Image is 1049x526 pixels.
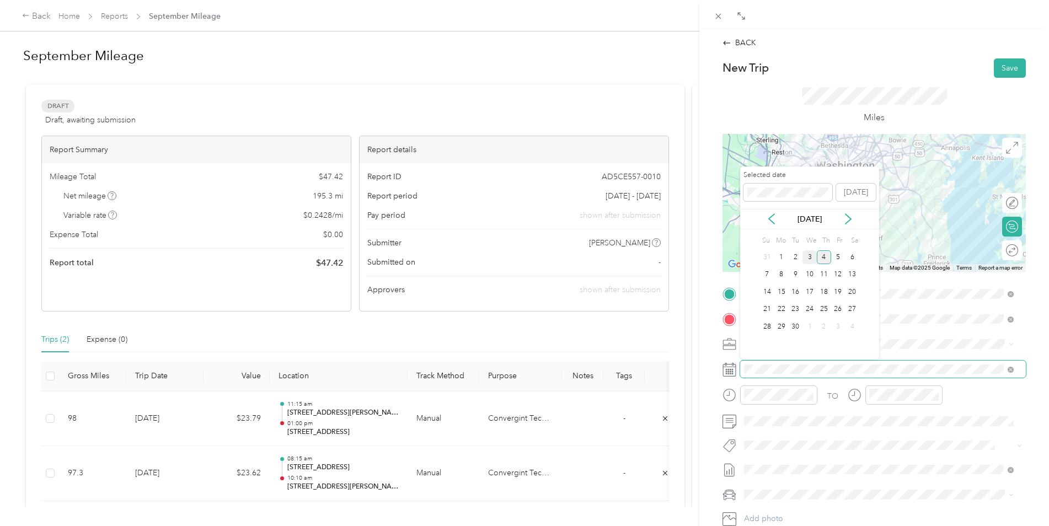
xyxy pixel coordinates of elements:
div: 27 [845,303,859,316]
div: Th [821,233,831,249]
div: Sa [849,233,859,249]
p: [DATE] [786,213,833,225]
div: Tu [790,233,800,249]
div: 20 [845,285,859,299]
div: 4 [817,250,831,264]
a: Report a map error [978,265,1023,271]
div: 29 [774,320,789,334]
button: Save [994,58,1026,78]
p: New Trip [722,60,769,76]
div: 23 [788,303,802,316]
div: 26 [831,303,845,316]
div: 31 [760,250,774,264]
p: Miles [864,111,885,125]
div: 8 [774,268,789,282]
div: 13 [845,268,859,282]
div: 10 [802,268,817,282]
div: 3 [831,320,845,334]
div: 22 [774,303,789,316]
button: [DATE] [836,184,876,201]
div: 1 [802,320,817,334]
div: 30 [788,320,802,334]
div: 9 [788,268,802,282]
a: Terms (opens in new tab) [956,265,972,271]
div: 12 [831,268,845,282]
div: 11 [817,268,831,282]
div: 28 [760,320,774,334]
div: 4 [845,320,859,334]
img: Google [725,257,762,272]
span: Map data ©2025 Google [890,265,950,271]
iframe: Everlance-gr Chat Button Frame [987,464,1049,526]
label: Selected date [743,170,832,180]
div: 16 [788,285,802,299]
div: Mo [774,233,786,249]
div: 15 [774,285,789,299]
div: 18 [817,285,831,299]
div: 24 [802,303,817,316]
div: 17 [802,285,817,299]
div: 3 [802,250,817,264]
div: TO [827,390,838,402]
div: 5 [831,250,845,264]
div: 25 [817,303,831,316]
div: 2 [788,250,802,264]
div: Fr [834,233,845,249]
div: 21 [760,303,774,316]
div: Su [760,233,770,249]
div: 14 [760,285,774,299]
div: We [804,233,817,249]
div: 2 [817,320,831,334]
div: 6 [845,250,859,264]
a: Open this area in Google Maps (opens a new window) [725,257,762,272]
div: 19 [831,285,845,299]
div: 7 [760,268,774,282]
div: BACK [722,37,756,49]
div: 1 [774,250,789,264]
